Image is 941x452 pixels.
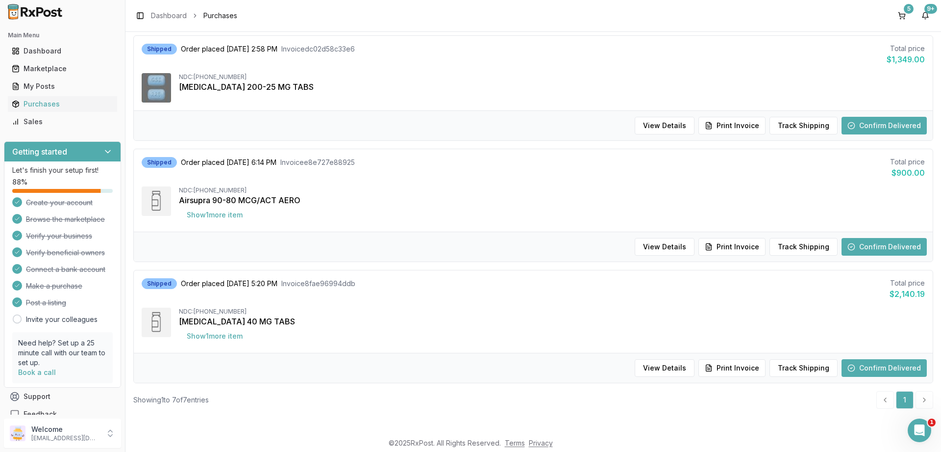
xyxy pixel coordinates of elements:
h3: Getting started [12,146,67,158]
div: Total price [890,278,925,288]
button: Print Invoice [698,117,766,134]
button: Track Shipping [769,359,838,377]
div: [MEDICAL_DATA] 200-25 MG TABS [179,81,925,93]
img: Descovy 200-25 MG TABS [142,73,171,103]
a: Marketplace [8,60,117,78]
img: RxPost Logo [4,4,67,20]
span: Order placed [DATE] 6:14 PM [181,158,276,167]
span: Browse the marketplace [26,214,105,224]
div: Shipped [142,157,177,168]
div: Showing 1 to 7 of 7 entries [133,395,209,405]
a: Invite your colleagues [26,315,98,324]
button: My Posts [4,79,121,94]
button: Sales [4,114,121,130]
span: Order placed [DATE] 2:58 PM [181,44,277,54]
p: Let's finish your setup first! [12,165,113,175]
div: [MEDICAL_DATA] 40 MG TABS [179,316,925,327]
span: Make a purchase [26,281,82,291]
p: Welcome [31,425,99,434]
button: Purchases [4,96,121,112]
iframe: Intercom live chat [908,419,931,442]
img: Airsupra 90-80 MCG/ACT AERO [142,186,171,216]
nav: pagination [876,391,933,409]
button: View Details [635,117,694,134]
button: Confirm Delivered [842,238,927,256]
a: Dashboard [8,42,117,60]
span: Verify beneficial owners [26,248,105,258]
div: Airsupra 90-80 MCG/ACT AERO [179,194,925,206]
div: 5 [904,4,914,14]
a: 1 [896,391,914,409]
div: Sales [12,117,113,127]
div: Shipped [142,278,177,289]
div: $1,349.00 [887,53,925,65]
span: Feedback [24,409,57,419]
button: View Details [635,238,694,256]
div: Shipped [142,44,177,54]
button: Print Invoice [698,359,766,377]
span: Purchases [203,11,237,21]
button: Show1more item [179,206,250,224]
button: Confirm Delivered [842,359,927,377]
button: Show1more item [179,327,250,345]
div: $2,140.19 [890,288,925,300]
div: $900.00 [890,167,925,179]
button: 9+ [917,8,933,24]
a: Dashboard [151,11,187,21]
span: Invoice dc02d58c33e6 [281,44,355,54]
h2: Main Menu [8,31,117,39]
button: Track Shipping [769,238,838,256]
div: Dashboard [12,46,113,56]
span: Create your account [26,198,93,208]
div: NDC: [PHONE_NUMBER] [179,308,925,316]
button: Dashboard [4,43,121,59]
div: Total price [887,44,925,53]
div: Total price [890,157,925,167]
a: My Posts [8,78,117,95]
span: Connect a bank account [26,265,105,274]
a: Purchases [8,95,117,113]
img: Lipitor 40 MG TABS [142,308,171,337]
p: [EMAIL_ADDRESS][DOMAIN_NAME] [31,434,99,442]
span: Invoice 8fae96994ddb [281,279,355,289]
div: 9+ [924,4,937,14]
nav: breadcrumb [151,11,237,21]
button: Feedback [4,405,121,423]
button: Support [4,388,121,405]
div: NDC: [PHONE_NUMBER] [179,73,925,81]
span: Order placed [DATE] 5:20 PM [181,279,277,289]
div: Purchases [12,99,113,109]
button: Track Shipping [769,117,838,134]
a: Sales [8,113,117,131]
button: 5 [894,8,910,24]
img: User avatar [10,425,25,441]
button: Marketplace [4,61,121,77]
div: NDC: [PHONE_NUMBER] [179,186,925,194]
p: Need help? Set up a 25 minute call with our team to set up. [18,338,107,368]
button: Confirm Delivered [842,117,927,134]
div: My Posts [12,81,113,91]
span: 88 % [12,177,27,187]
a: Privacy [529,439,553,447]
div: Marketplace [12,64,113,74]
span: Verify your business [26,231,92,241]
a: Terms [505,439,525,447]
span: 1 [928,419,936,426]
a: Book a call [18,368,56,376]
span: Invoice e8e727e88925 [280,158,355,167]
span: Post a listing [26,298,66,308]
button: View Details [635,359,694,377]
button: Print Invoice [698,238,766,256]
